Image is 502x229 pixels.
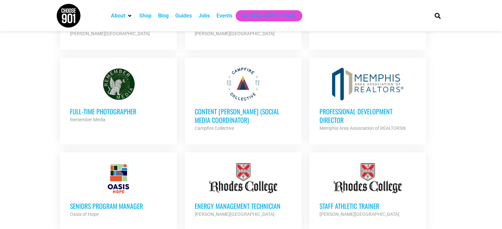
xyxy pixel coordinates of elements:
a: Content [PERSON_NAME] (Social Media Coordinator) Campfire Collective [185,58,302,142]
a: Jobs [198,12,210,20]
a: Guides [175,12,192,20]
h3: Content [PERSON_NAME] (Social Media Coordinator) [195,107,292,124]
strong: Remember Media [70,117,106,122]
a: Professional Development Director Memphis Area Association of REALTORS® [309,58,426,142]
a: Blog [158,12,169,20]
h3: Full-Time Photographer [70,107,167,116]
a: About [111,12,125,20]
h3: Energy Management Technician [195,202,292,210]
strong: Memphis Area Association of REALTORS® [319,126,406,131]
strong: Oasis of Hope [70,212,99,217]
a: Seniors Program Manager Oasis of Hope [60,152,177,228]
div: Search [432,10,443,21]
h3: Professional Development Director [319,107,416,124]
strong: [PERSON_NAME][GEOGRAPHIC_DATA] [319,212,399,217]
h3: Staff Athletic Trainer [319,202,416,210]
strong: [PERSON_NAME][GEOGRAPHIC_DATA] [195,212,275,217]
a: Energy Management Technician [PERSON_NAME][GEOGRAPHIC_DATA] [185,152,302,228]
strong: [PERSON_NAME][GEOGRAPHIC_DATA] [70,31,150,36]
a: Get Choose901 Emails [242,12,296,20]
strong: [PERSON_NAME][GEOGRAPHIC_DATA] [195,31,275,36]
a: Events [217,12,232,20]
strong: Campfire Collective [195,126,234,131]
nav: Main nav [108,10,423,21]
h3: Seniors Program Manager [70,202,167,210]
a: Shop [139,12,151,20]
a: Full-Time Photographer Remember Media [60,58,177,133]
a: Staff Athletic Trainer [PERSON_NAME][GEOGRAPHIC_DATA] [309,152,426,228]
div: About [108,10,136,21]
